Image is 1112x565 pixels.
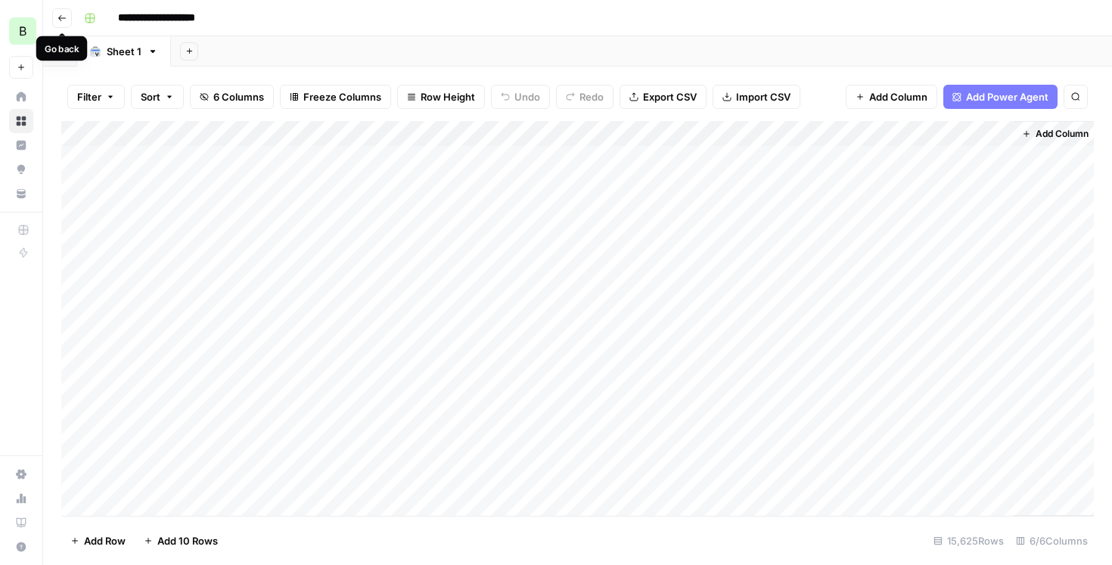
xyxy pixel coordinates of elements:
[213,89,264,104] span: 6 Columns
[869,89,927,104] span: Add Column
[84,533,126,548] span: Add Row
[9,85,33,109] a: Home
[620,85,707,109] button: Export CSV
[67,85,125,109] button: Filter
[141,89,160,104] span: Sort
[1016,124,1095,144] button: Add Column
[77,89,101,104] span: Filter
[9,535,33,559] button: Help + Support
[107,44,141,59] div: Sheet 1
[1036,127,1089,141] span: Add Column
[397,85,485,109] button: Row Height
[943,85,1058,109] button: Add Power Agent
[131,85,184,109] button: Sort
[9,109,33,133] a: Browse
[736,89,791,104] span: Import CSV
[927,529,1010,553] div: 15,625 Rows
[846,85,937,109] button: Add Column
[61,529,135,553] button: Add Row
[421,89,475,104] span: Row Height
[19,22,26,40] span: B
[491,85,550,109] button: Undo
[9,462,33,486] a: Settings
[9,157,33,182] a: Opportunities
[157,533,218,548] span: Add 10 Rows
[1010,529,1094,553] div: 6/6 Columns
[45,42,79,55] div: Go back
[280,85,391,109] button: Freeze Columns
[303,89,381,104] span: Freeze Columns
[9,511,33,535] a: Learning Hub
[579,89,604,104] span: Redo
[9,182,33,206] a: Your Data
[9,133,33,157] a: Insights
[9,12,33,50] button: Workspace: Blindspot
[966,89,1048,104] span: Add Power Agent
[556,85,613,109] button: Redo
[190,85,274,109] button: 6 Columns
[514,89,540,104] span: Undo
[9,486,33,511] a: Usage
[713,85,800,109] button: Import CSV
[77,36,171,67] a: Sheet 1
[643,89,697,104] span: Export CSV
[135,529,227,553] button: Add 10 Rows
